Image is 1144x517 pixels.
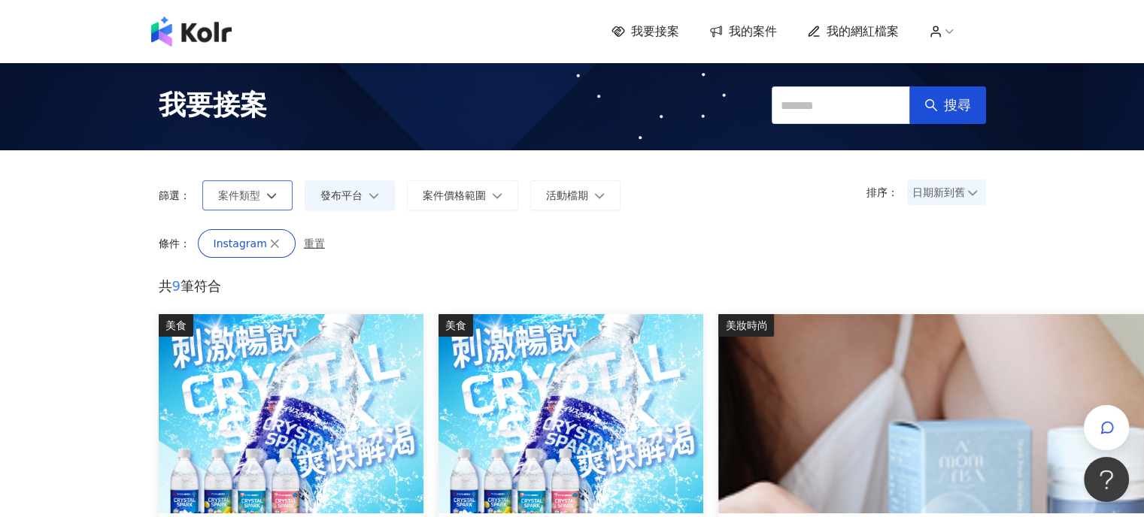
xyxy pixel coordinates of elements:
img: logo [151,17,232,47]
span: 搜尋 [944,97,971,113]
span: search [924,98,938,112]
span: 日期新到舊 [912,181,981,204]
p: 排序： [866,186,907,198]
button: 重置 [303,229,333,258]
p: 條件： [159,237,190,249]
p: 篩選： [159,189,190,201]
button: 搜尋 [909,86,986,124]
div: 美妝時尚 [718,314,774,337]
div: 美食 [159,314,193,337]
span: 我的網紅檔案 [827,23,899,40]
span: 重置 [304,237,325,249]
img: Crystal Spark 沁泡氣泡水 [159,314,423,513]
img: Crystal Spark 沁泡氣泡水 [438,314,703,513]
span: 活動檔期 [546,189,588,201]
iframe: Help Scout Beacon - Open [1084,457,1129,502]
a: 我的案件 [709,23,777,40]
span: 我要接案 [159,86,267,124]
span: 案件價格範圍 [423,189,486,201]
button: 活動檔期 [530,180,621,210]
span: 我要接案 [631,23,679,40]
span: Instagram [214,237,267,249]
span: 案件類型 [218,189,260,201]
button: 發布平台 [305,180,395,210]
button: Instagram [198,229,296,258]
button: 案件價格範圍 [407,180,518,210]
a: 我的網紅檔案 [807,23,899,40]
div: 美食 [438,314,473,337]
span: 我的案件 [729,23,777,40]
button: 案件類型 [202,180,293,210]
a: 我要接案 [611,23,679,40]
span: 發布平台 [320,189,363,201]
span: 9 [172,278,181,294]
p: 共 筆符合 [159,277,986,295]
